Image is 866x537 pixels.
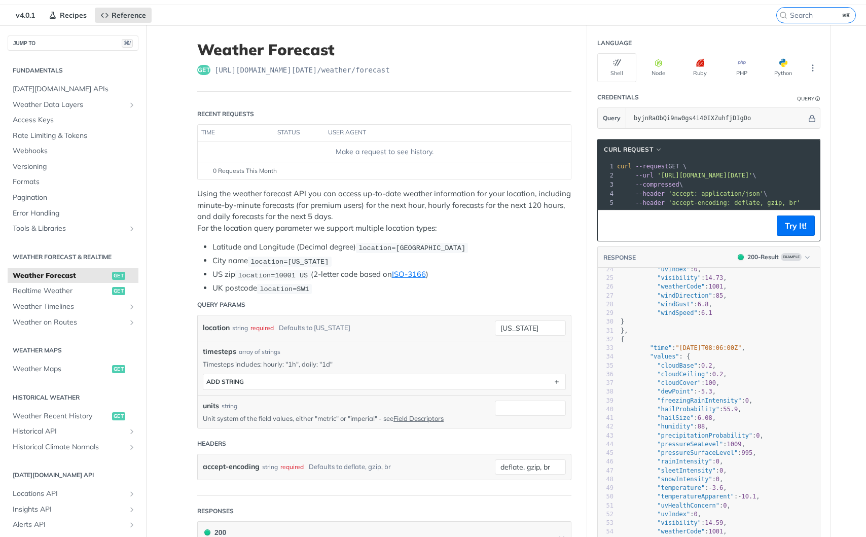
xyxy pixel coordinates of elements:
a: Versioning [8,159,138,174]
button: Node [639,53,678,82]
span: \ [617,172,756,179]
div: 26 [598,282,614,291]
a: Error Handling [8,206,138,221]
th: user agent [324,125,551,141]
kbd: ⌘K [840,10,853,20]
span: : , [621,519,727,526]
span: "cloudCeiling" [657,371,708,378]
span: : , [621,283,727,290]
span: : , [621,458,723,465]
p: Timesteps includes: hourly: "1h", daily: "1d" [203,360,566,369]
h2: Weather Forecast & realtime [8,253,138,262]
span: 10.1 [741,493,756,500]
div: Responses [197,507,234,516]
div: 54 [598,527,614,536]
span: 14.59 [705,519,723,526]
a: Tools & LibrariesShow subpages for Tools & Libraries [8,221,138,236]
span: Tools & Libraries [13,224,125,234]
button: 200200-ResultExample [733,252,815,262]
button: Show subpages for Insights API [128,506,136,514]
div: 29 [598,309,614,317]
span: Historical API [13,426,125,437]
span: 0 [716,458,719,465]
span: \ [617,181,683,188]
span: : , [621,388,716,395]
label: location [203,320,230,335]
span: Weather Data Layers [13,100,125,110]
span: get [112,412,125,420]
span: : , [621,274,727,281]
span: 'accept-encoding: deflate, gzip, br' [668,199,800,206]
span: "sleetIntensity" [657,467,716,474]
span: https://api.tomorrow.io/v4/weather/forecast [214,65,390,75]
button: Shell [597,53,636,82]
a: Weather Recent Historyget [8,409,138,424]
div: 31 [598,327,614,335]
span: 'accept: application/json' [668,190,764,197]
span: "humidity" [657,423,694,430]
span: "weatherCode" [657,528,705,535]
span: : , [621,397,752,404]
div: 3 [598,180,615,189]
div: Recent Requests [197,110,254,119]
span: Weather Forecast [13,271,110,281]
th: time [198,125,274,141]
div: 25 [598,274,614,282]
span: Alerts API [13,520,125,530]
label: accept-encoding [203,459,260,474]
div: 5 [598,198,615,207]
span: "hailSize" [657,414,694,421]
span: : , [621,379,719,386]
div: 53 [598,519,614,527]
a: [DATE][DOMAIN_NAME] APIs [8,82,138,97]
a: Reference [95,8,152,23]
div: 40 [598,405,614,414]
span: : , [621,502,731,509]
div: string [262,459,278,474]
div: Language [597,39,632,48]
button: More Languages [805,60,820,76]
div: 34 [598,352,614,361]
span: }, [621,327,628,334]
div: 45 [598,449,614,457]
span: "visibility" [657,274,701,281]
span: Example [781,253,802,261]
span: 0 [719,467,723,474]
div: 39 [598,397,614,405]
span: : , [621,301,712,308]
button: ADD string [203,374,565,389]
div: 24 [598,265,614,274]
span: "dewPoint" [657,388,694,395]
span: : , [621,511,701,518]
span: 5.3 [701,388,712,395]
div: 51 [598,502,614,510]
span: : , [621,476,723,483]
span: Weather Recent History [13,411,110,421]
span: "snowIntensity" [657,476,712,483]
a: Access Keys [8,113,138,128]
svg: Search [779,11,787,19]
span: 0 [756,432,760,439]
span: : , [621,449,756,456]
span: - [698,388,701,395]
a: Recipes [43,8,92,23]
span: "uvIndex" [657,266,690,273]
div: 44 [598,440,614,449]
span: "windDirection" [657,292,712,299]
span: location=SW1 [260,285,309,293]
div: 28 [598,300,614,309]
span: GET \ [617,163,687,170]
h2: Weather Maps [8,346,138,355]
button: Show subpages for Historical API [128,427,136,436]
span: "pressureSurfaceLevel" [657,449,738,456]
span: Realtime Weather [13,286,110,296]
a: Webhooks [8,144,138,159]
button: Show subpages for Weather Timelines [128,303,136,311]
button: Show subpages for Locations API [128,490,136,498]
div: 48 [598,475,614,484]
span: : , [621,292,727,299]
button: cURL Request [600,145,666,155]
span: "freezingRainIntensity" [657,397,741,404]
span: : , [621,528,727,535]
span: Webhooks [13,146,136,156]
